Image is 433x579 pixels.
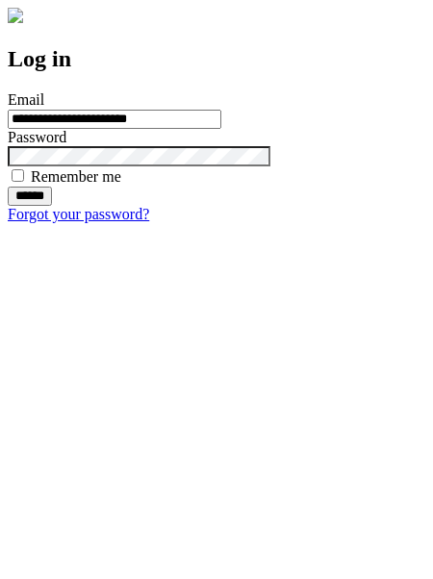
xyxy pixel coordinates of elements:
label: Password [8,129,66,145]
label: Remember me [31,168,121,185]
label: Email [8,91,44,108]
a: Forgot your password? [8,206,149,222]
img: logo-4e3dc11c47720685a147b03b5a06dd966a58ff35d612b21f08c02c0306f2b779.png [8,8,23,23]
h2: Log in [8,46,425,72]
